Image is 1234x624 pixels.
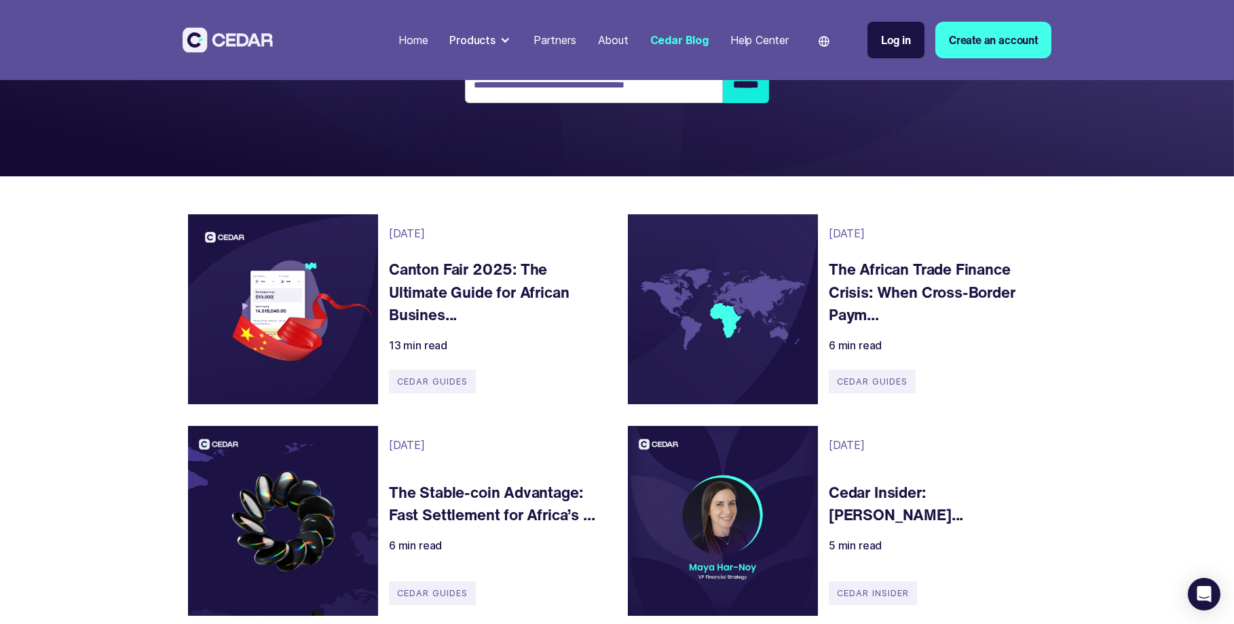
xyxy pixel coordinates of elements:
a: Cedar Insider: [PERSON_NAME]... [829,481,1038,526]
div: Home [398,32,428,48]
a: Canton Fair 2025: The Ultimate Guide for African Busines... [389,258,598,326]
div: Cedar Guides [389,370,476,393]
a: Create an account [935,22,1051,58]
div: 6 min read [389,537,442,553]
div: [DATE] [389,437,425,453]
div: Cedar Guides [829,370,916,393]
a: Home [393,25,433,55]
a: About [593,25,634,55]
div: Cedar Guides [389,581,476,605]
a: Help Center [725,25,794,55]
div: About [598,32,629,48]
div: 6 min read [829,337,882,353]
div: Cedar Insider [829,581,917,605]
div: Help Center [730,32,789,48]
div: [DATE] [829,225,865,241]
a: Partners [528,25,582,55]
a: Log in [867,22,924,58]
a: The Stable-coin Advantage: Fast Settlement for Africa’s ... [389,481,598,526]
div: Cedar Blog [650,32,709,48]
div: 5 min read [829,537,882,553]
a: Cedar Blog [645,25,714,55]
img: world icon [819,36,829,47]
div: Products [449,32,496,48]
div: Partners [534,32,576,48]
div: Log in [881,32,911,48]
div: Products [444,26,517,54]
div: [DATE] [389,225,425,241]
div: 13 min read [389,337,447,353]
div: Open Intercom Messenger [1188,578,1220,610]
a: The African Trade Finance Crisis: When Cross-Border Paym... [829,258,1038,326]
div: [DATE] [829,437,865,453]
